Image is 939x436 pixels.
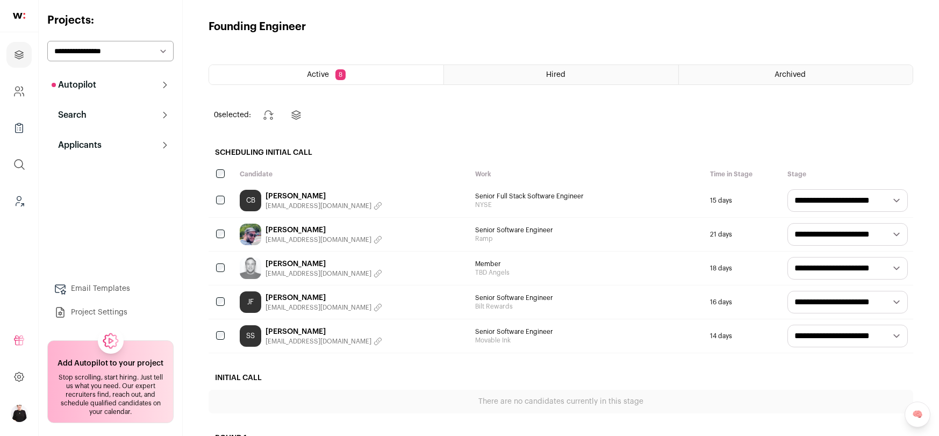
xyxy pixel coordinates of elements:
[475,201,700,209] span: NYSE
[546,71,565,78] span: Hired
[782,165,913,184] div: Stage
[266,202,371,210] span: [EMAIL_ADDRESS][DOMAIN_NAME]
[47,134,174,156] button: Applicants
[266,303,371,312] span: [EMAIL_ADDRESS][DOMAIN_NAME]
[209,366,913,390] h2: Initial Call
[475,234,700,243] span: Ramp
[475,302,700,311] span: Bilt Rewards
[54,373,167,416] div: Stop scrolling, start hiring. Just tell us what you need. Our expert recruiters find, reach out, ...
[47,74,174,96] button: Autopilot
[266,337,382,346] button: [EMAIL_ADDRESS][DOMAIN_NAME]
[240,190,261,211] a: CB
[240,224,261,245] img: 48766753b9a941a79c943e62b391233481310abd159f60e6fe0493f5a4866995
[209,141,913,165] h2: Scheduling Initial Call
[705,218,782,251] div: 21 days
[266,235,371,244] span: [EMAIL_ADDRESS][DOMAIN_NAME]
[266,337,371,346] span: [EMAIL_ADDRESS][DOMAIN_NAME]
[475,226,700,234] span: Senior Software Engineer
[266,303,382,312] button: [EMAIL_ADDRESS][DOMAIN_NAME]
[266,235,382,244] button: [EMAIL_ADDRESS][DOMAIN_NAME]
[705,319,782,353] div: 14 days
[240,291,261,313] a: JF
[266,269,382,278] button: [EMAIL_ADDRESS][DOMAIN_NAME]
[266,326,382,337] a: [PERSON_NAME]
[444,65,678,84] a: Hired
[52,139,102,152] p: Applicants
[266,292,382,303] a: [PERSON_NAME]
[266,269,371,278] span: [EMAIL_ADDRESS][DOMAIN_NAME]
[905,402,930,427] a: 🧠
[47,340,174,423] a: Add Autopilot to your project Stop scrolling, start hiring. Just tell us what you need. Our exper...
[6,42,32,68] a: Projects
[475,192,700,201] span: Senior Full Stack Software Engineer
[209,19,306,34] h1: Founding Engineer
[266,202,382,210] button: [EMAIL_ADDRESS][DOMAIN_NAME]
[307,71,329,78] span: Active
[52,109,87,121] p: Search
[11,405,28,422] img: 9240684-medium_jpg
[705,285,782,319] div: 16 days
[255,102,281,128] button: Change stage
[705,252,782,285] div: 18 days
[475,294,700,302] span: Senior Software Engineer
[11,405,28,422] button: Open dropdown
[214,111,218,119] span: 0
[240,325,261,347] a: SS
[470,165,705,184] div: Work
[6,115,32,141] a: Company Lists
[47,278,174,299] a: Email Templates
[47,104,174,126] button: Search
[679,65,913,84] a: Archived
[47,13,174,28] h2: Projects:
[13,13,25,19] img: wellfound-shorthand-0d5821cbd27db2630d0214b213865d53afaa358527fdda9d0ea32b1df1b89c2c.svg
[234,165,470,184] div: Candidate
[266,225,382,235] a: [PERSON_NAME]
[266,259,382,269] a: [PERSON_NAME]
[266,191,382,202] a: [PERSON_NAME]
[335,69,346,80] span: 8
[475,268,700,277] span: TBD Angels
[47,302,174,323] a: Project Settings
[775,71,806,78] span: Archived
[6,78,32,104] a: Company and ATS Settings
[475,336,700,345] span: Movable Ink
[705,184,782,217] div: 15 days
[6,188,32,214] a: Leads (Backoffice)
[214,110,251,120] span: selected:
[475,327,700,336] span: Senior Software Engineer
[240,258,261,279] img: e1c460e913412caa278038ee20c54481bc1ad953b96dc1a398be8333519b35cf.jpg
[705,165,782,184] div: Time in Stage
[52,78,96,91] p: Autopilot
[58,358,163,369] h2: Add Autopilot to your project
[209,390,913,413] div: There are no candidates currently in this stage
[475,260,700,268] span: Member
